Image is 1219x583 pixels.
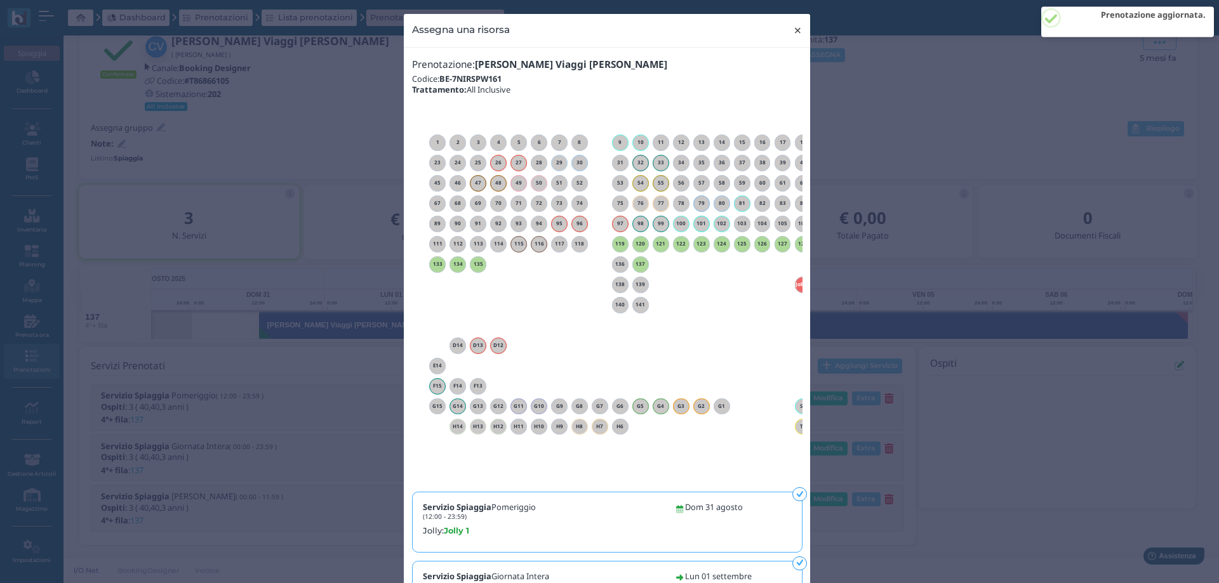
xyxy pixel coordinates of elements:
h6: 72 [531,200,547,206]
h6: 139 [632,282,649,287]
h6: G15 [429,403,446,409]
h6: 136 [612,261,629,267]
h6: 90 [450,221,466,226]
h6: 15 [734,140,750,145]
h6: D12 [490,343,507,348]
h6: G4 [653,403,669,409]
h6: 125 [734,241,750,247]
h6: G1 [714,403,730,409]
h6: 52 [571,180,588,186]
h6: 79 [693,200,710,206]
h6: H7 [592,424,608,429]
h6: G7 [592,403,608,409]
h6: E14 [429,363,446,369]
h6: 61 [775,180,791,186]
h6: 16 [754,140,771,145]
b: Servizio Spiaggia [423,501,491,513]
h6: 89 [429,221,446,226]
h6: 83 [775,200,791,206]
h6: H8 [571,424,588,429]
h6: 31 [612,160,629,166]
h6: 71 [510,200,527,206]
h4: Prenotazione: [412,60,802,70]
h6: F14 [450,383,466,389]
h6: G14 [450,403,466,409]
h6: 26 [490,160,507,166]
h6: 126 [754,241,771,247]
h6: 73 [551,200,568,206]
h6: 133 [429,261,446,267]
h6: 59 [734,180,750,186]
h4: Assegna una risorsa [412,22,510,37]
h6: 68 [450,200,466,206]
h6: 98 [632,221,649,226]
h6: 116 [531,241,547,247]
h6: G2 [693,403,710,409]
h6: 33 [653,160,669,166]
h6: 7 [551,140,568,145]
h6: 17 [775,140,791,145]
h6: 46 [450,180,466,186]
h6: H6 [612,424,629,429]
h6: H12 [490,424,507,429]
h6: 8 [571,140,588,145]
h5: Codice: [412,74,802,83]
h6: 29 [551,160,568,166]
h5: Lun 01 settembre [685,572,752,580]
h6: G5 [632,403,649,409]
h6: H13 [470,424,486,429]
h6: 82 [754,200,771,206]
h2: Prenotazione aggiornata. [1101,11,1206,20]
h6: 74 [571,200,588,206]
h6: 76 [632,200,649,206]
h6: 13 [693,140,710,145]
b: Jolly 1 [444,526,469,535]
h6: 111 [429,241,446,247]
b: Trattamento: [412,84,467,95]
h6: 99 [653,221,669,226]
h6: 100 [673,221,689,226]
h6: 47 [470,180,486,186]
h6: G11 [510,403,527,409]
h6: 27 [510,160,527,166]
h6: 102 [714,221,730,226]
h6: 112 [450,241,466,247]
h6: 91 [470,221,486,226]
h5: Dom 31 agosto [685,502,743,511]
h6: G9 [551,403,568,409]
h6: H10 [531,424,547,429]
h6: 70 [490,200,507,206]
h6: 127 [775,241,791,247]
h6: G6 [612,403,629,409]
h6: 95 [551,221,568,226]
h5: Pomeriggio [423,502,536,520]
h6: 48 [490,180,507,186]
h6: 4 [490,140,507,145]
h6: H11 [510,424,527,429]
h6: 137 [632,261,649,267]
h6: 11 [653,140,669,145]
small: (12:00 - 23:59) [423,512,467,521]
h6: 53 [612,180,629,186]
h6: 121 [653,241,669,247]
span: × [793,22,803,39]
h6: 80 [714,200,730,206]
h6: 58 [714,180,730,186]
h6: 5 [510,140,527,145]
h6: 105 [775,221,791,226]
h6: 6 [531,140,547,145]
h6: 115 [510,241,527,247]
h6: F13 [470,383,486,389]
h6: 124 [714,241,730,247]
h6: 135 [470,261,486,267]
h6: 23 [429,160,446,166]
h6: 54 [632,180,649,186]
h6: 113 [470,241,486,247]
h6: 101 [693,221,710,226]
h6: 69 [470,200,486,206]
h6: 1 [429,140,446,145]
h6: 134 [450,261,466,267]
h6: 81 [734,200,750,206]
h6: 35 [693,160,710,166]
h6: 10 [632,140,649,145]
